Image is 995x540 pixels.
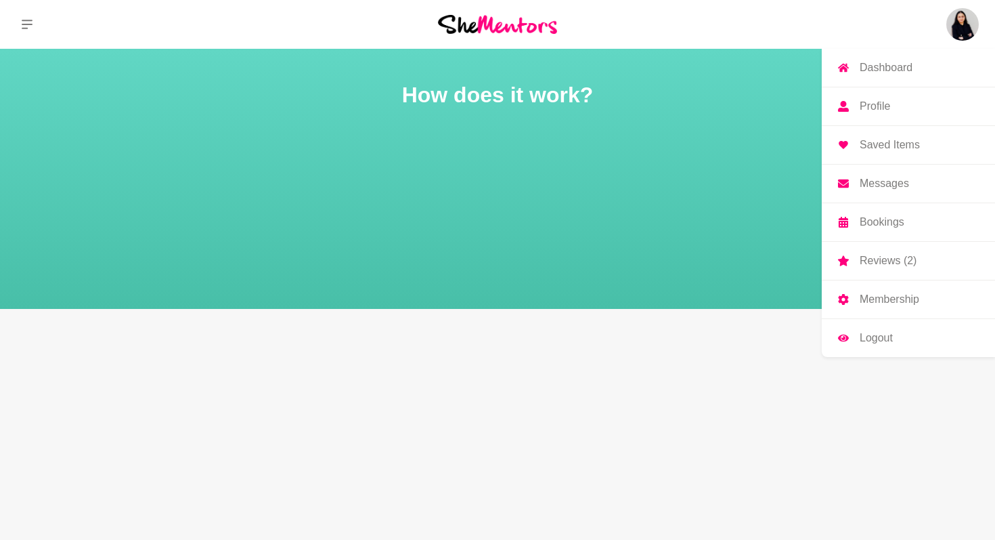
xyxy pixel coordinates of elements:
a: Saved Items [822,126,995,164]
a: Bookings [822,203,995,241]
h1: How does it work? [16,81,979,108]
img: Kanak Kiran [946,8,979,41]
a: Reviews (2) [822,242,995,280]
a: Dashboard [822,49,995,87]
p: Bookings [860,217,904,228]
p: Dashboard [860,62,912,73]
a: Kanak KiranDashboardProfileSaved ItemsMessagesBookingsReviews (2)MembershipLogout [946,8,979,41]
p: Saved Items [860,140,920,150]
p: Membership [860,294,919,305]
a: Messages [822,165,995,203]
p: Reviews (2) [860,255,916,266]
p: Profile [860,101,890,112]
p: Logout [860,333,893,344]
img: She Mentors Logo [438,15,557,33]
a: Profile [822,87,995,125]
p: Messages [860,178,909,189]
